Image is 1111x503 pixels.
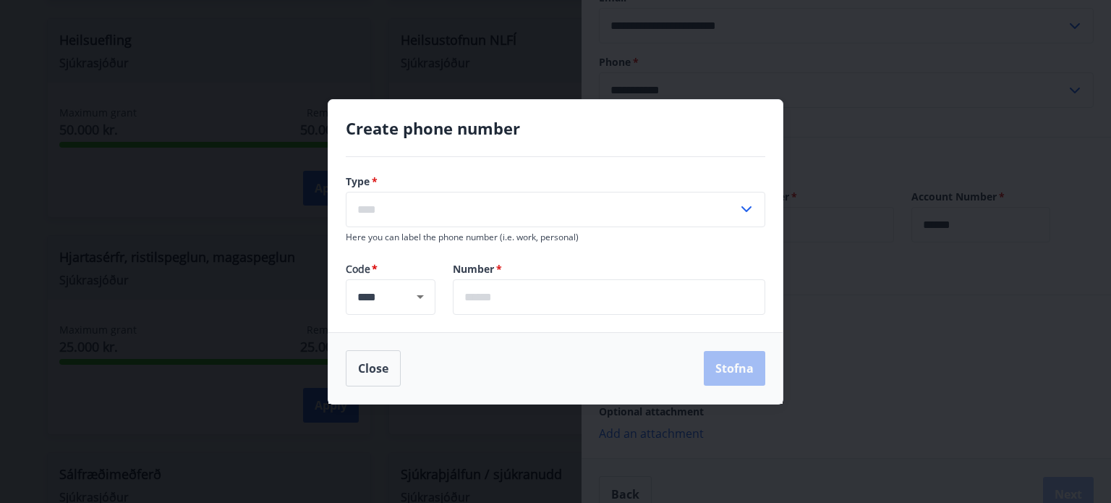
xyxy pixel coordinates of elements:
span: Code [346,262,435,276]
label: Number [453,262,765,276]
div: Number [453,279,765,315]
span: Here you can label the phone number (i.e. work, personal) [346,231,579,243]
label: Type [346,174,765,189]
button: Open [410,287,430,307]
h4: Create phone number [346,117,765,139]
button: Close [346,350,401,386]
